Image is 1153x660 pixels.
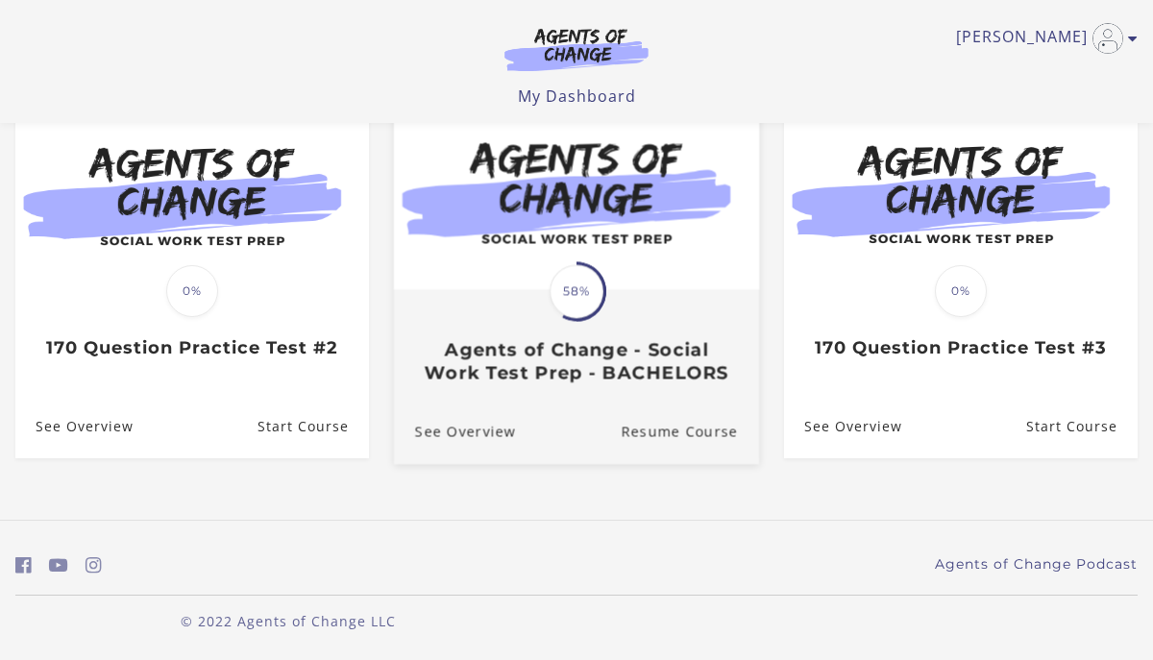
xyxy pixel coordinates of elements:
h3: Agents of Change - Social Work Test Prep - BACHELORS [415,339,738,383]
a: Agents of Change - Social Work Test Prep - BACHELORS: See Overview [394,400,516,464]
a: https://www.facebook.com/groups/aswbtestprep (Open in a new window) [15,551,32,579]
img: Agents of Change Logo [484,27,669,71]
a: Agents of Change - Social Work Test Prep - BACHELORS: Resume Course [621,400,759,464]
a: https://www.youtube.com/c/AgentsofChangeTestPrepbyMeaganMitchell (Open in a new window) [49,551,68,579]
h3: 170 Question Practice Test #2 [36,337,348,359]
span: 0% [166,265,218,317]
a: 170 Question Practice Test #3: Resume Course [1026,396,1138,458]
p: © 2022 Agents of Change LLC [15,611,561,631]
i: https://www.facebook.com/groups/aswbtestprep (Open in a new window) [15,556,32,574]
a: Toggle menu [956,23,1128,54]
span: 58% [550,265,603,319]
span: 0% [935,265,987,317]
a: 170 Question Practice Test #2: See Overview [15,396,134,458]
a: My Dashboard [518,86,636,107]
a: https://www.instagram.com/agentsofchangeprep/ (Open in a new window) [86,551,102,579]
a: 170 Question Practice Test #3: See Overview [784,396,902,458]
a: 170 Question Practice Test #2: Resume Course [258,396,369,458]
i: https://www.instagram.com/agentsofchangeprep/ (Open in a new window) [86,556,102,574]
a: Agents of Change Podcast [935,554,1138,574]
h3: 170 Question Practice Test #3 [804,337,1116,359]
i: https://www.youtube.com/c/AgentsofChangeTestPrepbyMeaganMitchell (Open in a new window) [49,556,68,574]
